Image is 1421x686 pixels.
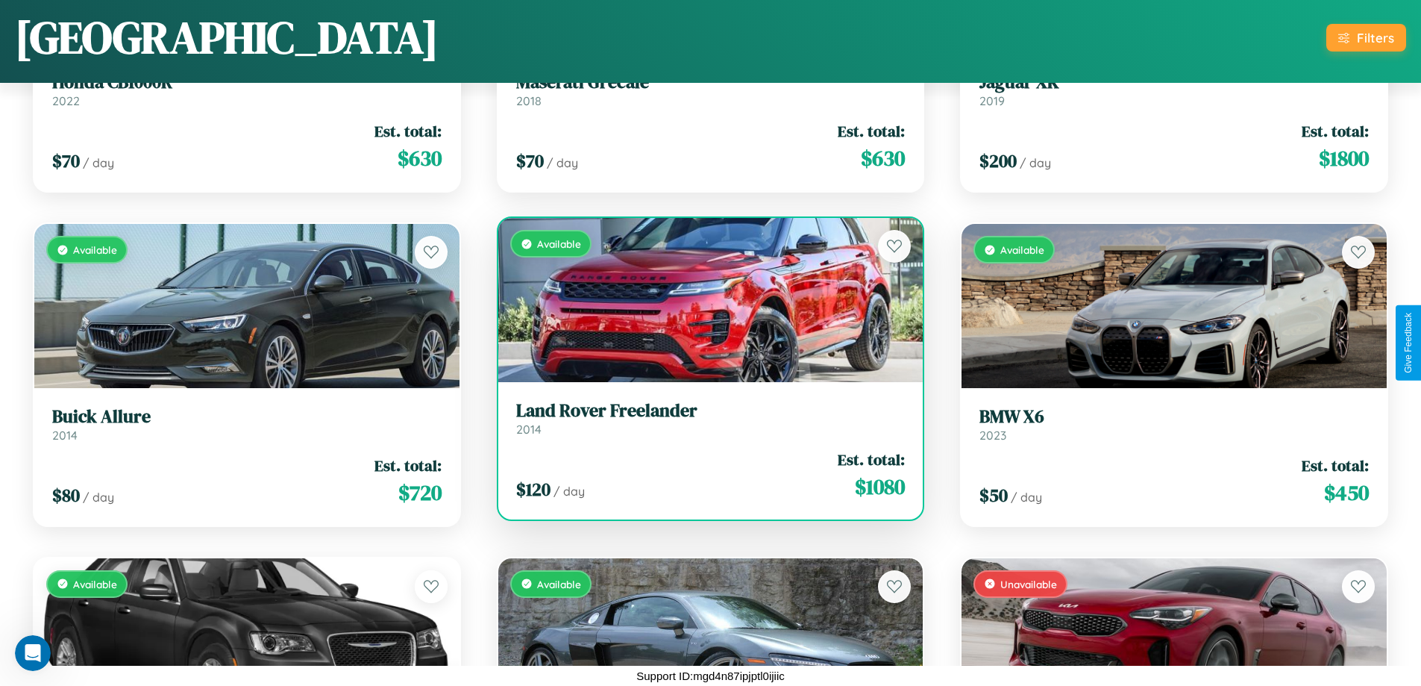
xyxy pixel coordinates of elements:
[861,143,905,173] span: $ 630
[516,72,906,108] a: Maserati Grecale2018
[1000,243,1044,256] span: Available
[1302,120,1369,142] span: Est. total:
[1326,24,1406,52] button: Filters
[516,477,550,502] span: $ 120
[52,406,442,428] h3: Buick Allure
[1357,30,1394,46] div: Filters
[979,483,1008,508] span: $ 50
[537,237,581,250] span: Available
[516,149,544,173] span: $ 70
[636,666,784,686] p: Support ID: mgd4n87ipjptl0ijiic
[374,455,442,476] span: Est. total:
[979,149,1017,173] span: $ 200
[52,406,442,443] a: Buick Allure2014
[516,93,542,108] span: 2018
[838,120,905,142] span: Est. total:
[52,72,442,93] h3: Honda CB1000R
[537,578,581,590] span: Available
[547,155,578,170] span: / day
[1319,143,1369,173] span: $ 1800
[52,93,80,108] span: 2022
[52,483,80,508] span: $ 80
[516,422,542,437] span: 2014
[398,478,442,508] span: $ 720
[1020,155,1051,170] span: / day
[516,72,906,93] h3: Maserati Grecale
[1324,478,1369,508] span: $ 450
[979,72,1369,93] h3: Jaguar XK
[73,243,117,256] span: Available
[15,7,439,68] h1: [GEOGRAPHIC_DATA]
[1000,578,1057,590] span: Unavailable
[83,490,114,505] span: / day
[398,143,442,173] span: $ 630
[516,400,906,437] a: Land Rover Freelander2014
[1011,490,1042,505] span: / day
[838,449,905,470] span: Est. total:
[979,406,1369,443] a: BMW X62023
[855,472,905,502] span: $ 1080
[979,406,1369,428] h3: BMW X6
[52,149,80,173] span: $ 70
[979,93,1005,108] span: 2019
[553,484,585,499] span: / day
[1302,455,1369,476] span: Est. total:
[1403,313,1414,373] div: Give Feedback
[374,120,442,142] span: Est. total:
[15,635,51,671] iframe: Intercom live chat
[979,428,1006,443] span: 2023
[52,428,78,443] span: 2014
[52,72,442,108] a: Honda CB1000R2022
[83,155,114,170] span: / day
[516,400,906,422] h3: Land Rover Freelander
[73,578,117,590] span: Available
[979,72,1369,108] a: Jaguar XK2019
